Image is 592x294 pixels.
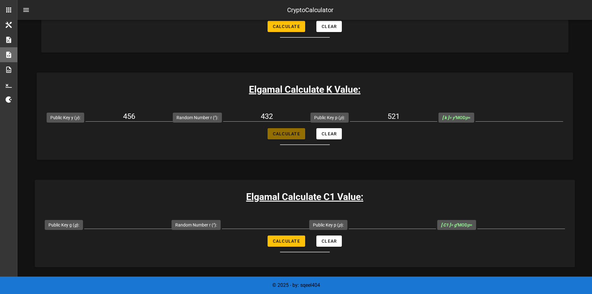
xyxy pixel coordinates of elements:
[35,190,575,204] h3: Elgamal Calculate C1 Value:
[37,82,573,96] h3: Elgamal Calculate K Value:
[268,21,305,32] button: Calculate
[76,115,78,120] i: y
[272,282,320,288] span: © 2025 - by: sqeel404
[273,24,300,29] span: Calculate
[74,222,77,227] i: g
[441,222,451,227] b: [ C1 ]
[273,131,300,136] span: Calculate
[316,21,342,32] button: Clear
[268,236,305,247] button: Calculate
[340,115,342,120] i: p
[466,115,468,120] i: p
[442,115,470,120] span: MOD =
[321,131,337,136] span: Clear
[313,222,344,228] label: Public Key p ( ):
[177,114,218,121] label: Random Number r ( ):
[48,222,79,228] label: Public Key g ( ):
[175,222,217,228] label: Random Number r ( ):
[457,222,458,226] sup: r
[316,236,342,247] button: Clear
[321,239,337,244] span: Clear
[19,2,34,17] button: nav-menu-toggle
[467,222,470,227] i: p
[441,222,458,227] i: = g
[213,222,214,226] sup: r
[314,114,345,121] label: Public Key p ( ):
[442,115,449,120] b: [ k ]
[214,114,216,119] sup: r
[287,5,333,15] div: CryptoCalculator
[441,222,472,227] span: MOD =
[50,114,80,121] label: Public Key y ( ):
[316,128,342,139] button: Clear
[321,24,337,29] span: Clear
[273,239,300,244] span: Calculate
[442,115,456,120] i: = y
[268,128,305,139] button: Calculate
[455,114,456,119] sup: r
[339,222,341,227] i: p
